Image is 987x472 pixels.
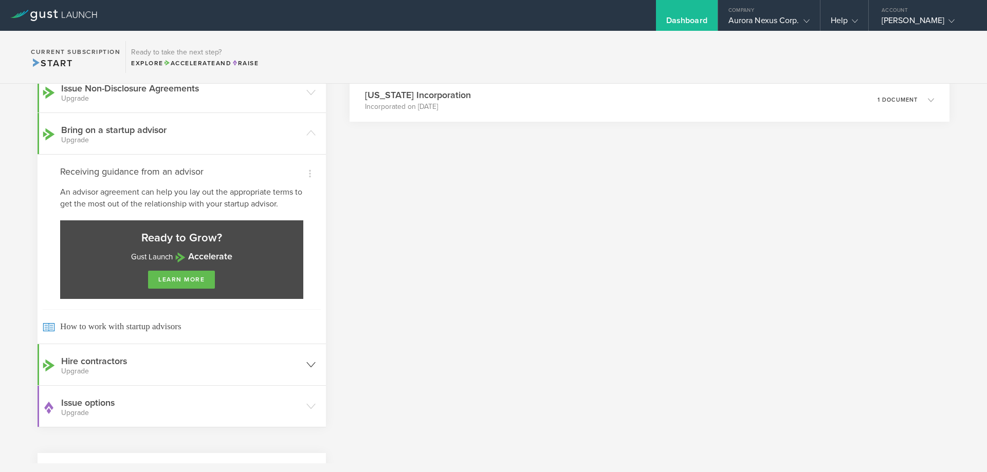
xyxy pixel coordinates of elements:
[61,409,301,417] small: Upgrade
[61,82,301,102] h3: Issue Non-Disclosure Agreements
[148,271,215,289] a: learn more
[131,59,259,68] div: Explore
[70,251,293,263] p: Gust Launch
[125,41,264,73] div: Ready to take the next step?ExploreAccelerateandRaise
[131,49,259,56] h3: Ready to take the next step?
[666,15,707,31] div: Dashboard
[31,58,72,69] span: Start
[878,97,918,103] p: 1 document
[365,102,471,112] p: Incorporated on [DATE]
[61,123,301,144] h3: Bring on a startup advisor
[728,15,810,31] div: Aurora Nexus Corp.
[70,231,293,246] h3: Ready to Grow?
[60,186,303,210] p: An advisor agreement can help you lay out the appropriate terms to get the most out of the relati...
[831,15,858,31] div: Help
[61,137,301,144] small: Upgrade
[61,368,301,375] small: Upgrade
[31,49,120,55] h2: Current Subscription
[61,396,301,417] h3: Issue options
[936,423,987,472] iframe: Chat Widget
[365,88,471,102] h3: [US_STATE] Incorporation
[60,165,303,178] h4: Receiving guidance from an advisor
[61,95,301,102] small: Upgrade
[61,354,301,375] h3: Hire contractors
[38,309,326,344] a: How to work with startup advisors
[882,15,969,31] div: [PERSON_NAME]
[163,60,216,67] span: Accelerate
[188,251,232,262] strong: Accelerate
[231,60,259,67] span: Raise
[163,60,232,67] span: and
[43,309,321,344] span: How to work with startup advisors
